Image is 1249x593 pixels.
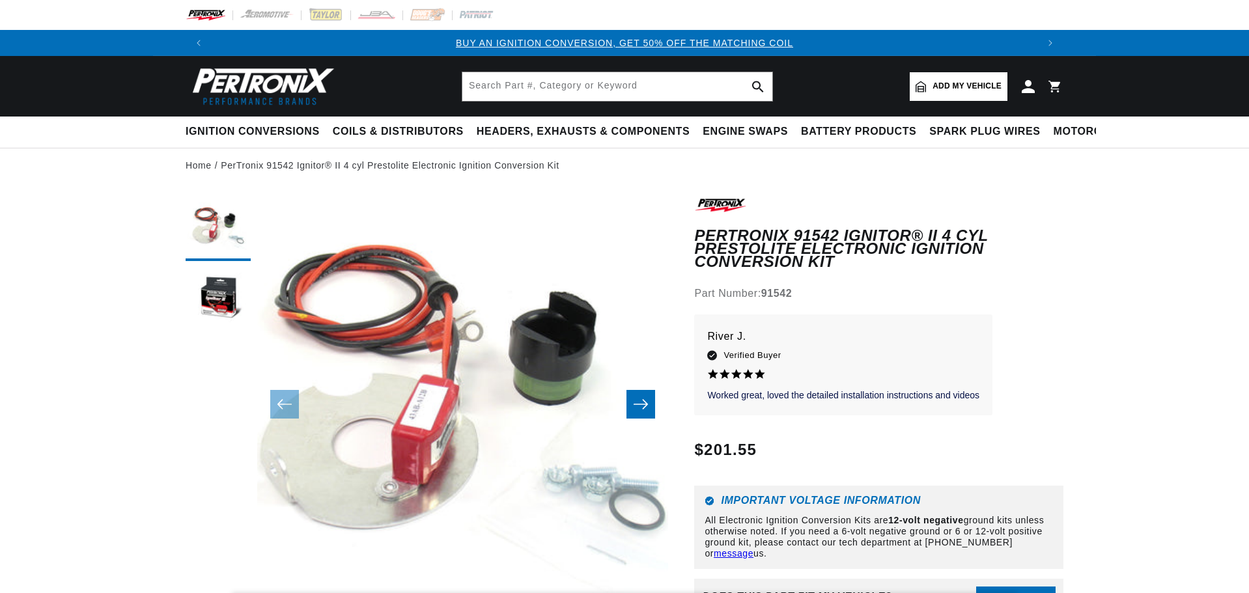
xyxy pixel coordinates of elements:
summary: Spark Plug Wires [923,117,1046,147]
div: 1 of 3 [212,36,1037,50]
button: Load image 1 in gallery view [186,196,251,261]
span: Headers, Exhausts & Components [477,125,690,139]
p: River J. [707,327,979,346]
summary: Headers, Exhausts & Components [470,117,696,147]
span: Verified Buyer [723,348,781,363]
h1: PerTronix 91542 Ignitor® II 4 cyl Prestolite Electronic Ignition Conversion Kit [694,229,1063,269]
span: Battery Products [801,125,916,139]
button: Slide left [270,390,299,419]
summary: Motorcycle [1047,117,1138,147]
span: Spark Plug Wires [929,125,1040,139]
summary: Coils & Distributors [326,117,470,147]
a: PerTronix 91542 Ignitor® II 4 cyl Prestolite Electronic Ignition Conversion Kit [221,158,559,172]
input: Search Part #, Category or Keyword [462,72,772,101]
span: $201.55 [694,438,757,462]
nav: breadcrumbs [186,158,1063,172]
p: Worked great, loved the detailed installation instructions and videos [707,389,979,402]
a: Add my vehicle [910,72,1007,101]
button: Translation missing: en.sections.announcements.next_announcement [1037,30,1063,56]
button: search button [744,72,772,101]
span: Engine Swaps [703,125,788,139]
span: Motorcycle [1054,125,1131,139]
h6: Important Voltage Information [705,496,1053,506]
strong: 12-volt negative [888,515,963,525]
span: Coils & Distributors [333,125,464,139]
a: message [714,548,753,559]
slideshow-component: Translation missing: en.sections.announcements.announcement_bar [153,30,1096,56]
summary: Battery Products [794,117,923,147]
p: All Electronic Ignition Conversion Kits are ground kits unless otherwise noted. If you need a 6-v... [705,515,1053,559]
button: Slide right [626,390,655,419]
span: Add my vehicle [933,80,1002,92]
span: Ignition Conversions [186,125,320,139]
button: Translation missing: en.sections.announcements.previous_announcement [186,30,212,56]
strong: 91542 [761,288,793,299]
div: Announcement [212,36,1037,50]
img: Pertronix [186,64,335,109]
a: Home [186,158,212,172]
summary: Engine Swaps [696,117,794,147]
div: Part Number: [694,285,1063,302]
summary: Ignition Conversions [186,117,326,147]
button: Load image 2 in gallery view [186,268,251,333]
a: BUY AN IGNITION CONVERSION, GET 50% OFF THE MATCHING COIL [456,38,793,48]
